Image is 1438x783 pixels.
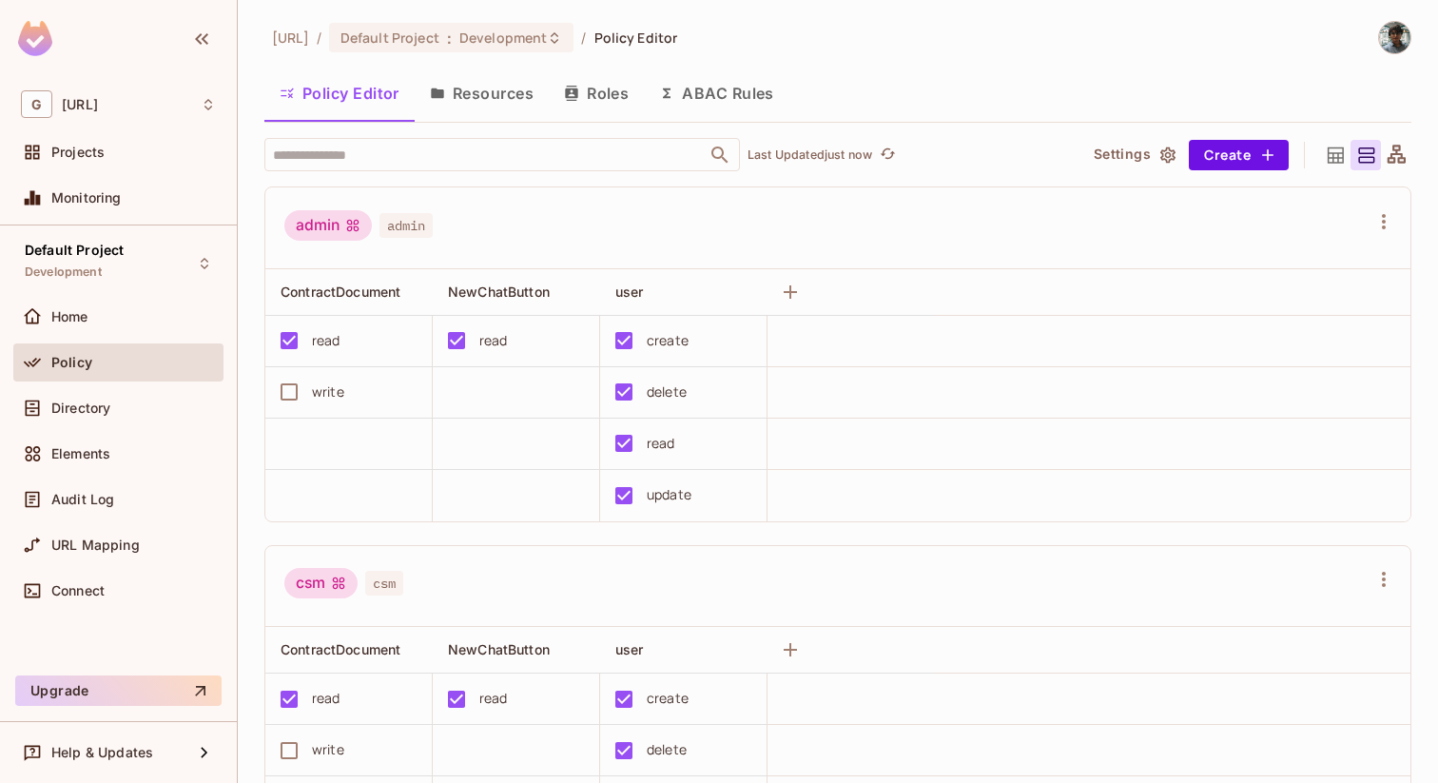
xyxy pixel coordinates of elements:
[647,382,687,402] div: delete
[317,29,321,47] li: /
[18,21,52,56] img: SReyMgAAAABJRU5ErkJggg==
[284,568,358,598] div: csm
[707,142,733,168] button: Open
[272,29,309,47] span: the active workspace
[284,210,372,241] div: admin
[479,688,508,709] div: read
[1189,140,1289,170] button: Create
[647,433,675,454] div: read
[581,29,586,47] li: /
[51,492,114,507] span: Audit Log
[647,484,691,505] div: update
[615,641,644,657] span: user
[51,745,153,760] span: Help & Updates
[51,355,92,370] span: Policy
[51,401,110,416] span: Directory
[51,145,105,160] span: Projects
[25,264,102,280] span: Development
[872,144,899,166] span: Click to refresh data
[876,144,899,166] button: refresh
[880,146,896,165] span: refresh
[51,190,122,206] span: Monitoring
[25,243,124,258] span: Default Project
[647,330,689,351] div: create
[448,284,550,300] span: NewChatButton
[615,284,644,300] span: user
[21,90,52,118] span: G
[647,739,687,760] div: delete
[594,29,678,47] span: Policy Editor
[446,30,453,46] span: :
[644,69,789,117] button: ABAC Rules
[448,641,550,657] span: NewChatButton
[340,29,439,47] span: Default Project
[459,29,547,47] span: Development
[281,284,400,300] span: ContractDocument
[312,382,344,402] div: write
[748,147,872,163] p: Last Updated just now
[1086,140,1181,170] button: Settings
[15,675,222,706] button: Upgrade
[647,688,689,709] div: create
[264,69,415,117] button: Policy Editor
[479,330,508,351] div: read
[415,69,549,117] button: Resources
[365,571,403,596] span: csm
[549,69,644,117] button: Roles
[281,641,400,657] span: ContractDocument
[51,583,105,598] span: Connect
[62,97,98,112] span: Workspace: genworx.ai
[1379,22,1410,53] img: aravind-genworx
[51,538,140,553] span: URL Mapping
[312,330,340,351] div: read
[51,309,88,324] span: Home
[379,213,433,238] span: admin
[312,739,344,760] div: write
[312,688,340,709] div: read
[51,446,110,461] span: Elements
